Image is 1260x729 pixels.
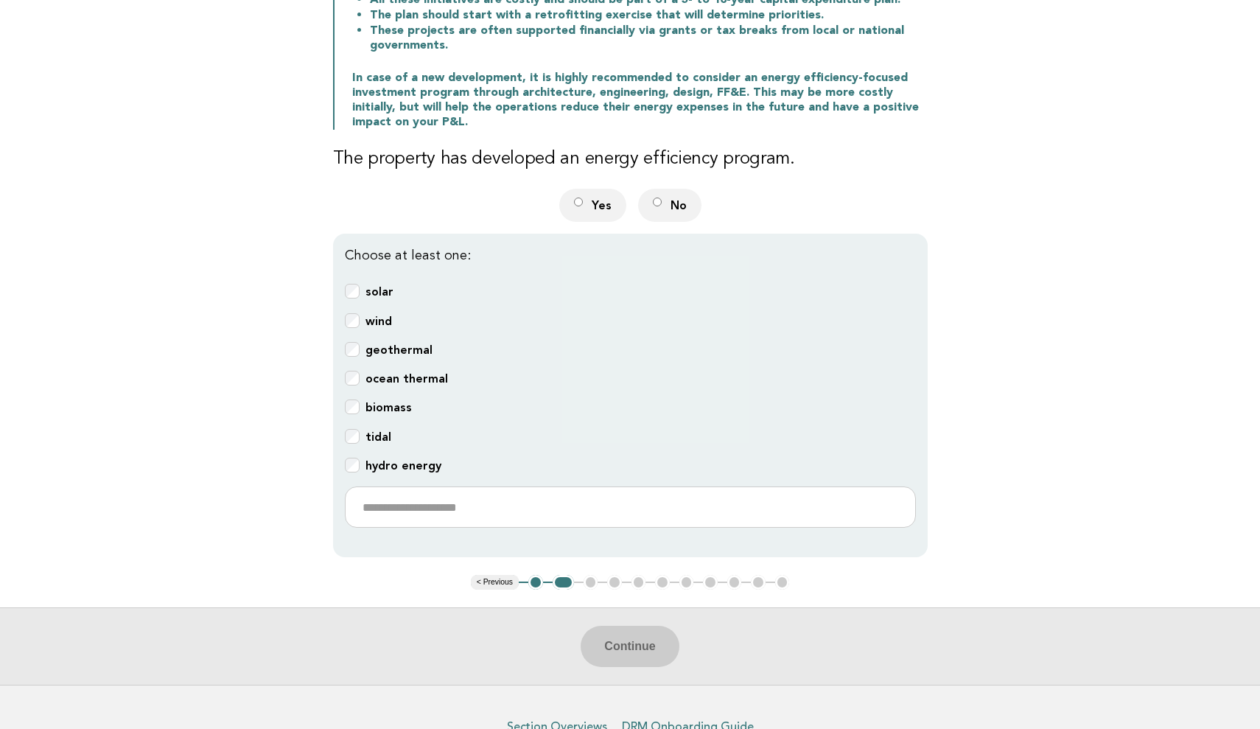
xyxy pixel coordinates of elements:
[650,198,665,206] input: No
[365,343,433,357] b: geothermal
[370,23,928,53] li: These projects are often supported financially via grants or tax breaks from local or national go...
[671,198,690,213] span: No
[365,285,393,299] b: solar
[365,400,412,414] b: biomass
[571,198,586,206] input: Yes
[553,575,574,590] button: 2
[365,314,392,328] b: wind
[352,71,928,130] p: In case of a new development, it is highly recommended to consider an energy efficiency-focused i...
[370,7,928,23] li: The plan should start with a retrofitting exercise that will determine priorities.
[333,147,928,171] h3: The property has developed an energy efficiency program.
[365,372,448,386] b: ocean thermal
[592,198,615,213] span: Yes
[471,575,519,590] button: < Previous
[365,458,441,472] b: hydro energy
[528,575,543,590] button: 1
[365,430,391,444] b: tidal
[345,245,916,266] p: Choose at least one:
